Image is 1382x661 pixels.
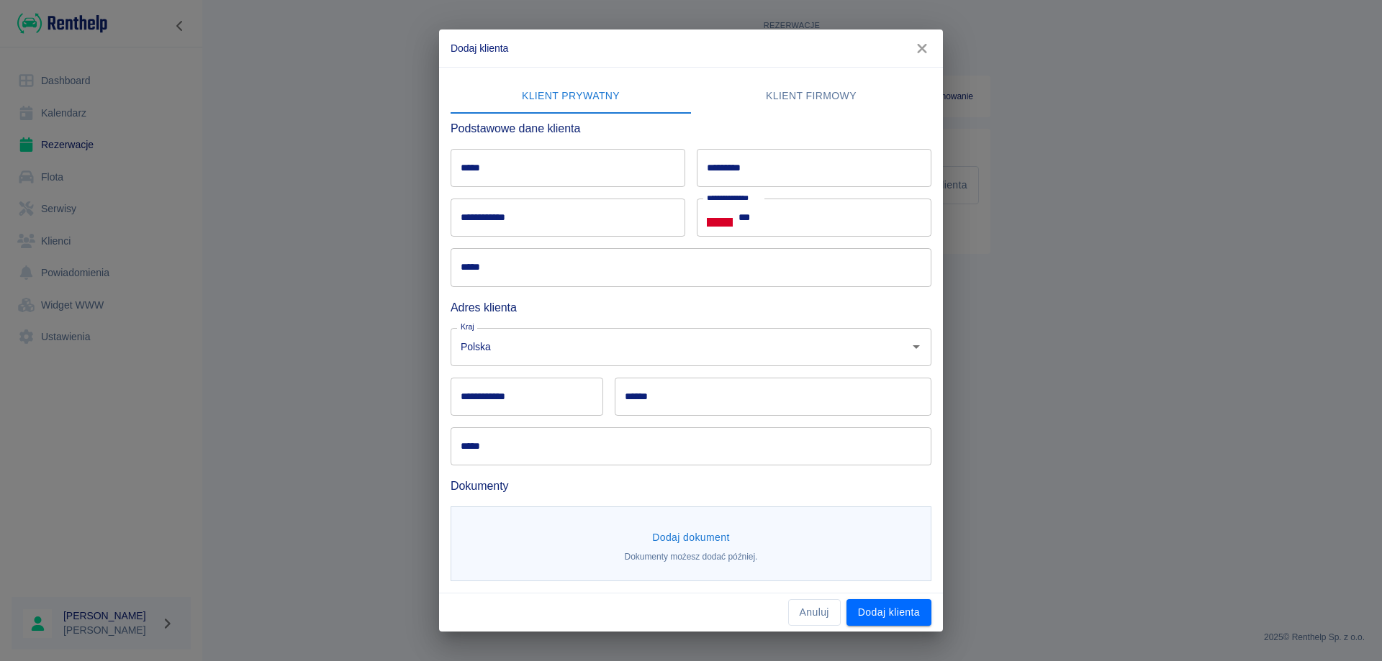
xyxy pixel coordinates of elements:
button: Select country [707,207,733,229]
button: Klient prywatny [451,79,691,114]
button: Anuluj [788,599,841,626]
h6: Adres klienta [451,298,931,316]
div: lab API tabs example [451,79,931,114]
label: Kraj [461,322,474,332]
h2: Dodaj klienta [439,29,943,67]
button: Klient firmowy [691,79,931,114]
h6: Podstawowe dane klienta [451,119,931,137]
p: Dokumenty możesz dodać później. [625,550,758,563]
button: Dodaj klienta [846,599,931,626]
button: Dodaj dokument [646,524,736,551]
h6: Dokumenty [451,477,931,495]
button: Otwórz [906,337,926,357]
